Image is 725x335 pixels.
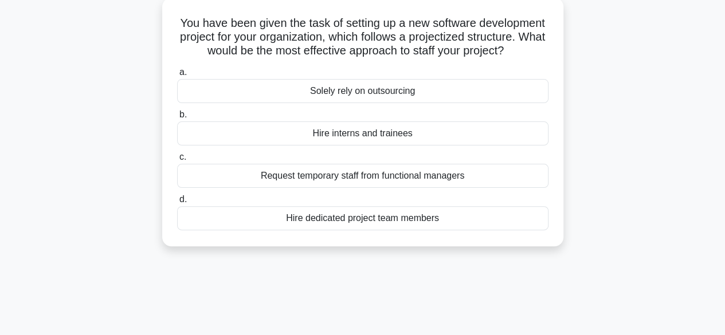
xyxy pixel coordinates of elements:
[179,152,186,161] span: c.
[177,206,548,230] div: Hire dedicated project team members
[179,109,187,119] span: b.
[177,79,548,103] div: Solely rely on outsourcing
[176,16,550,58] h5: You have been given the task of setting up a new software development project for your organizati...
[177,121,548,145] div: Hire interns and trainees
[179,194,187,204] span: d.
[179,67,187,77] span: a.
[177,164,548,188] div: Request temporary staff from functional managers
